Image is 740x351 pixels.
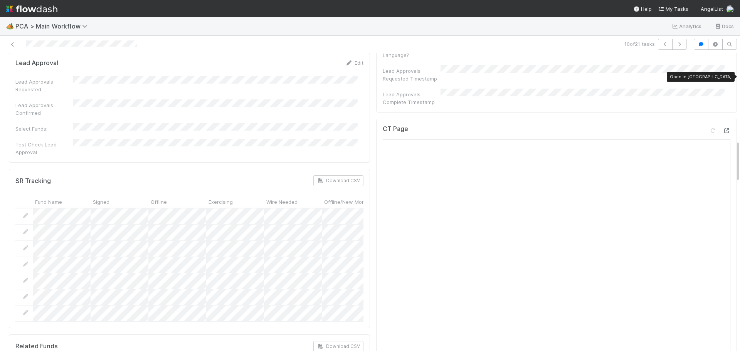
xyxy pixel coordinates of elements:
span: 🏕️ [6,23,14,29]
div: Fund Name [33,195,91,207]
div: Offline/New Money [322,195,380,207]
h5: CT Page [383,125,408,133]
a: My Tasks [658,5,688,13]
div: Help [633,5,652,13]
div: Lead Approvals Complete Timestamp [383,91,441,106]
span: My Tasks [658,6,688,12]
a: Analytics [671,22,702,31]
a: Docs [714,22,734,31]
img: avatar_9ff82f50-05c7-4c71-8fc6-9a2e070af8b5.png [726,5,734,13]
span: AngelList [701,6,723,12]
div: Lead Approvals Requested Timestamp [383,67,441,82]
span: PCA > Main Workflow [15,22,91,30]
a: Edit [345,60,363,66]
div: Exercising [206,195,264,207]
img: logo-inverted-e16ddd16eac7371096b0.svg [6,2,57,15]
span: 10 of 21 tasks [624,40,655,48]
button: Download CSV [313,175,363,186]
div: Test Check Lead Approval [15,141,73,156]
div: Select Funds: [15,125,73,133]
h5: Related Funds [15,343,58,350]
h5: Lead Approval [15,59,58,67]
h5: SR Tracking [15,177,51,185]
div: Lead Approvals Requested [15,78,73,93]
div: Signed [91,195,148,207]
div: Lead Approvals Confirmed [15,101,73,117]
div: Offline [148,195,206,207]
div: Wire Needed [264,195,322,207]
